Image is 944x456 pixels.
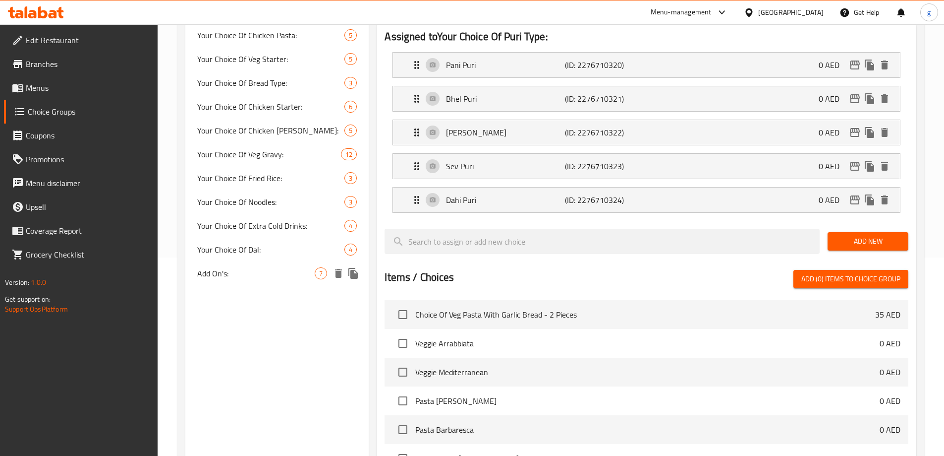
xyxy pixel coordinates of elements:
span: Your Choice Of Fried Rice: [197,172,345,184]
div: Choices [344,125,357,136]
span: Add (0) items to choice group [801,273,900,285]
p: Bhel Puri [446,93,564,105]
button: duplicate [862,91,877,106]
div: Choices [344,172,357,184]
h2: Items / Choices [385,270,454,285]
p: 0 AED [880,395,900,407]
p: 0 AED [880,366,900,378]
span: Your Choice Of Chicken [PERSON_NAME]: [197,125,345,136]
button: duplicate [862,58,877,72]
span: Grocery Checklist [26,249,150,261]
p: 0 AED [880,337,900,349]
span: Edit Restaurant [26,34,150,46]
div: Expand [393,188,900,212]
span: 5 [345,31,356,40]
div: Your Choice Of Chicken Starter:6 [185,95,369,119]
p: 0 AED [819,59,847,71]
div: Choices [344,244,357,256]
span: Select choice [392,419,413,440]
p: [PERSON_NAME] [446,127,564,138]
div: Choices [344,53,357,65]
span: Add New [835,235,900,248]
button: delete [877,159,892,174]
span: Your Choice Of Chicken Starter: [197,101,345,113]
p: (ID: 2276710322) [565,127,644,138]
a: Menus [4,76,158,100]
span: 6 [345,102,356,112]
button: delete [331,266,346,281]
div: Choices [344,220,357,232]
div: Your Choice Of Extra Cold Drinks:4 [185,214,369,238]
div: Your Choice Of Bread Type:3 [185,71,369,95]
div: [GEOGRAPHIC_DATA] [758,7,824,18]
h2: Assigned to Your Choice Of Puri Type: [385,29,908,44]
span: Your Choice Of Dal: [197,244,345,256]
div: Expand [393,154,900,179]
a: Branches [4,52,158,76]
a: Menu disclaimer [4,171,158,195]
span: Version: [5,276,29,289]
span: Veggie Mediterranean [415,366,880,378]
span: Choice Of Veg Pasta With Garlic Bread - 2 Pieces [415,309,875,321]
span: Coupons [26,130,150,141]
span: 5 [345,55,356,64]
p: (ID: 2276710324) [565,194,644,206]
div: Your Choice Of Veg Gravy:12 [185,142,369,166]
span: Pasta [PERSON_NAME] [415,395,880,407]
a: Coupons [4,124,158,147]
div: Expand [393,86,900,111]
span: Get support on: [5,293,51,306]
span: Your Choice Of Noodles: [197,196,345,208]
li: Expand [385,48,908,82]
button: duplicate [862,193,877,207]
li: Expand [385,82,908,116]
p: Dahi Puri [446,194,564,206]
button: duplicate [862,159,877,174]
span: Select choice [392,304,413,325]
span: Pasta Barbaresca [415,424,880,436]
div: Add On's:7deleteduplicate [185,261,369,285]
p: 0 AED [819,93,847,105]
span: Menus [26,82,150,94]
div: Choices [344,29,357,41]
p: 35 AED [875,309,900,321]
div: Choices [344,196,357,208]
button: edit [847,58,862,72]
p: 0 AED [819,160,847,172]
span: 3 [345,174,356,183]
span: 4 [345,221,356,231]
span: 12 [341,150,356,159]
span: Coverage Report [26,225,150,237]
p: (ID: 2276710321) [565,93,644,105]
a: Coverage Report [4,219,158,243]
button: Add (0) items to choice group [793,270,908,288]
span: Veggie Arrabbiata [415,337,880,349]
a: Choice Groups [4,100,158,124]
span: Your Choice Of Extra Cold Drinks: [197,220,345,232]
button: duplicate [346,266,361,281]
span: Your Choice Of Bread Type: [197,77,345,89]
div: Menu-management [651,6,712,18]
div: Choices [341,148,357,160]
li: Expand [385,116,908,149]
div: Expand [393,53,900,77]
span: Your Choice Of Chicken Pasta: [197,29,345,41]
p: (ID: 2276710320) [565,59,644,71]
button: edit [847,193,862,207]
span: Select choice [392,333,413,354]
span: Menu disclaimer [26,177,150,189]
button: delete [877,91,892,106]
span: 7 [315,269,327,278]
a: Edit Restaurant [4,28,158,52]
a: Support.OpsPlatform [5,303,68,316]
span: 5 [345,126,356,135]
p: (ID: 2276710323) [565,160,644,172]
span: Promotions [26,153,150,165]
span: Select choice [392,391,413,411]
span: 3 [345,197,356,207]
span: 1.0.0 [31,276,46,289]
span: Your Choice Of Veg Gravy: [197,148,341,160]
button: delete [877,125,892,140]
p: Pani Puri [446,59,564,71]
span: Upsell [26,201,150,213]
